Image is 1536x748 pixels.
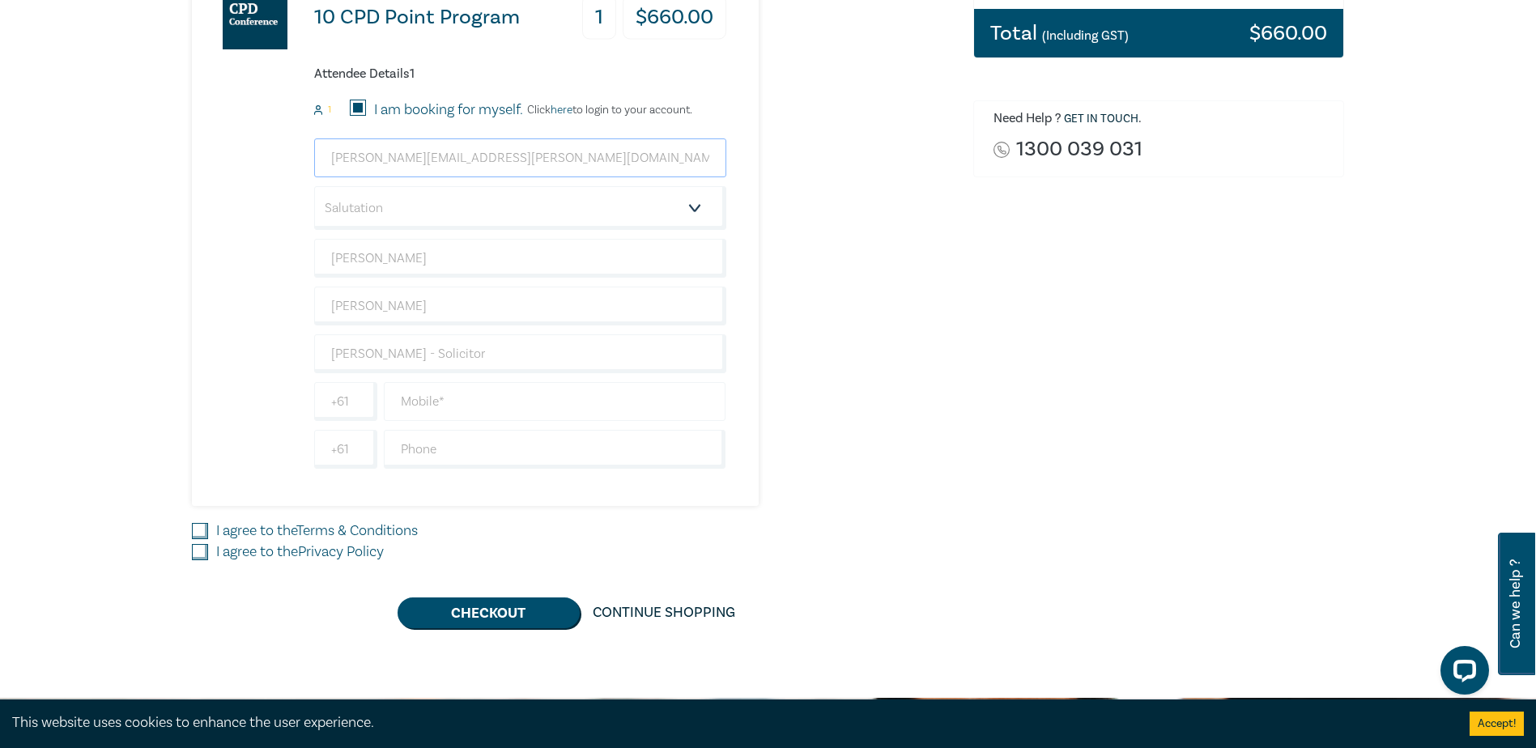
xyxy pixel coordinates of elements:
input: Attendee Email* [314,138,726,177]
span: Can we help ? [1508,542,1523,665]
p: Click to login to your account. [523,104,692,117]
label: I agree to the [216,521,418,542]
a: Privacy Policy [298,542,384,561]
a: Get in touch [1064,112,1138,126]
input: Mobile* [384,382,726,421]
button: Accept cookies [1470,712,1524,736]
input: +61 [314,382,377,421]
a: Terms & Conditions [296,521,418,540]
input: Phone [384,430,726,469]
label: I am booking for myself. [374,100,523,121]
a: 1300 039 031 [1016,138,1142,160]
input: +61 [314,430,377,469]
input: Last Name* [314,287,726,325]
h6: Attendee Details 1 [314,66,726,82]
small: 1 [328,104,331,116]
label: I agree to the [216,542,384,563]
h3: 10 CPD Point Program [314,6,520,28]
input: Company [314,334,726,373]
iframe: LiveChat chat widget [1428,640,1496,708]
small: (Including GST) [1042,28,1129,44]
input: First Name* [314,239,726,278]
h3: $ 660.00 [1249,23,1327,44]
a: Continue Shopping [580,597,748,628]
a: here [551,103,572,117]
h3: Total [990,23,1129,44]
h6: Need Help ? . [994,111,1332,127]
div: This website uses cookies to enhance the user experience. [12,712,1445,733]
button: Checkout [398,597,580,628]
